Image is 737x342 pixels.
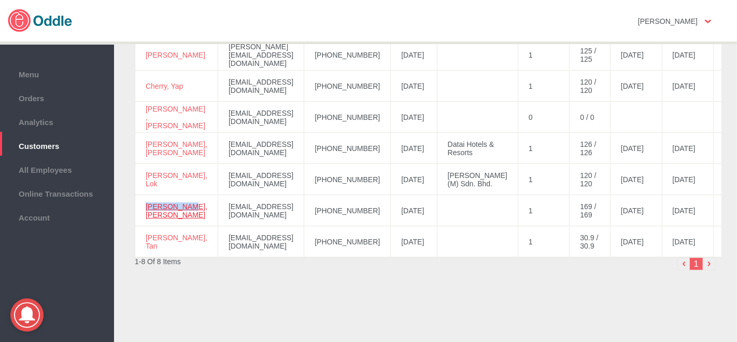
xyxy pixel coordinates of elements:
[518,164,570,195] td: 1
[570,195,611,226] td: 169 / 169
[304,226,391,257] td: [PHONE_NUMBER]
[437,164,518,195] td: [PERSON_NAME] (M) Sdn. Bhd.
[5,187,109,198] span: Online Transactions
[570,164,611,195] td: 120 / 120
[5,211,109,222] span: Account
[611,164,662,195] td: [DATE]
[437,133,518,164] td: Datai Hotels & Resorts
[570,39,611,71] td: 125 / 125
[304,71,391,102] td: [PHONE_NUMBER]
[304,102,391,133] td: [PHONE_NUMBER]
[146,82,183,90] a: Cherry, Yap
[690,257,703,270] li: 1
[518,226,570,257] td: 1
[570,71,611,102] td: 120 / 120
[611,71,662,102] td: [DATE]
[570,133,611,164] td: 126 / 126
[705,20,711,23] img: user-option-arrow.png
[611,133,662,164] td: [DATE]
[5,163,109,174] span: All Employees
[518,71,570,102] td: 1
[662,226,714,257] td: [DATE]
[5,91,109,103] span: Orders
[218,102,304,133] td: [EMAIL_ADDRESS][DOMAIN_NAME]
[391,39,437,71] td: [DATE]
[662,164,714,195] td: [DATE]
[391,102,437,133] td: [DATE]
[304,164,391,195] td: [PHONE_NUMBER]
[218,39,304,71] td: [PERSON_NAME][EMAIL_ADDRESS][DOMAIN_NAME]
[218,164,304,195] td: [EMAIL_ADDRESS][DOMAIN_NAME]
[146,51,205,59] a: [PERSON_NAME]
[570,102,611,133] td: 0 / 0
[570,226,611,257] td: 30.9 / 30.9
[677,257,690,270] img: left-arrow-small.png
[662,71,714,102] td: [DATE]
[5,139,109,151] span: Customers
[146,234,207,250] a: [PERSON_NAME], Tan
[391,195,437,226] td: [DATE]
[218,133,304,164] td: [EMAIL_ADDRESS][DOMAIN_NAME]
[703,257,716,270] img: right-arrow.png
[662,133,714,164] td: [DATE]
[518,133,570,164] td: 1
[146,105,205,130] a: [PERSON_NAME] , [PERSON_NAME]
[391,133,437,164] td: [DATE]
[391,226,437,257] td: [DATE]
[391,164,437,195] td: [DATE]
[391,71,437,102] td: [DATE]
[662,39,714,71] td: [DATE]
[611,39,662,71] td: [DATE]
[611,195,662,226] td: [DATE]
[146,140,207,157] a: [PERSON_NAME], [PERSON_NAME]
[146,171,207,188] a: [PERSON_NAME], Lok
[304,133,391,164] td: [PHONE_NUMBER]
[518,102,570,133] td: 0
[304,195,391,226] td: [PHONE_NUMBER]
[611,226,662,257] td: [DATE]
[304,39,391,71] td: [PHONE_NUMBER]
[218,195,304,226] td: [EMAIL_ADDRESS][DOMAIN_NAME]
[518,39,570,71] td: 1
[218,71,304,102] td: [EMAIL_ADDRESS][DOMAIN_NAME]
[638,17,698,25] strong: [PERSON_NAME]
[218,226,304,257] td: [EMAIL_ADDRESS][DOMAIN_NAME]
[146,202,207,219] a: [PERSON_NAME], [PERSON_NAME]
[5,115,109,127] span: Analytics
[518,195,570,226] td: 1
[5,67,109,79] span: Menu
[662,195,714,226] td: [DATE]
[135,257,181,266] span: 1-8 Of 8 Items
